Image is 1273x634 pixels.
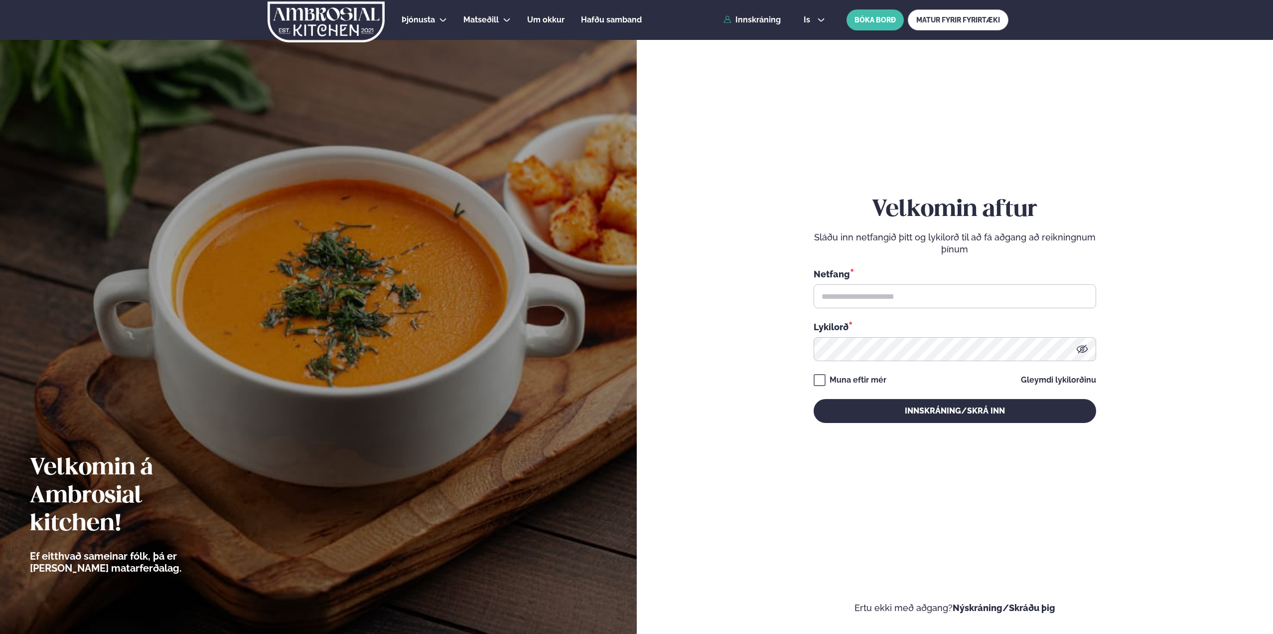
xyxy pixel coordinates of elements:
[723,15,781,24] a: Innskráning
[667,602,1244,614] p: Ertu ekki með aðgang?
[581,15,642,24] span: Hafðu samband
[463,15,499,24] span: Matseðill
[814,267,1096,280] div: Netfang
[30,454,237,538] h2: Velkomin á Ambrosial kitchen!
[463,14,499,26] a: Matseðill
[814,196,1096,224] h2: Velkomin aftur
[527,15,565,24] span: Um okkur
[796,16,833,24] button: is
[267,1,386,42] img: logo
[1021,376,1096,384] a: Gleymdi lykilorðinu
[814,320,1096,333] div: Lykilorð
[908,9,1008,30] a: MATUR FYRIR FYRIRTÆKI
[527,14,565,26] a: Um okkur
[30,550,237,574] p: Ef eitthvað sameinar fólk, þá er [PERSON_NAME] matarferðalag.
[814,399,1096,423] button: Innskráning/Skrá inn
[953,603,1055,613] a: Nýskráning/Skráðu þig
[847,9,904,30] button: BÓKA BORÐ
[581,14,642,26] a: Hafðu samband
[402,14,435,26] a: Þjónusta
[804,16,813,24] span: is
[402,15,435,24] span: Þjónusta
[814,231,1096,255] p: Sláðu inn netfangið þitt og lykilorð til að fá aðgang að reikningnum þínum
